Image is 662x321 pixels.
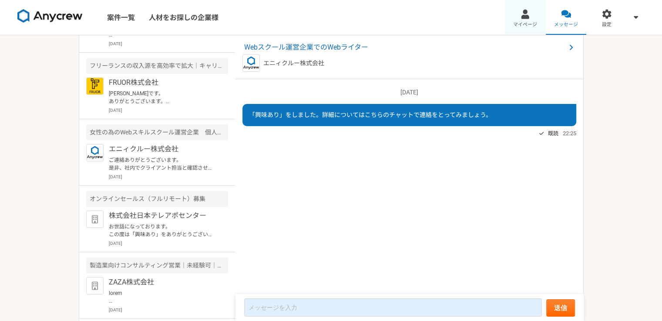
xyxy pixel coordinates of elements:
p: [DATE] [109,107,228,114]
span: メッセージ [554,21,578,28]
img: 8DqYSo04kwAAAAASUVORK5CYII= [17,9,83,23]
div: オンラインセールス（フルリモート）募集 [86,191,228,207]
p: エニィクルー株式会社 [263,59,324,68]
p: ZAZA株式会社 [109,277,216,288]
p: [DATE] [109,307,228,313]
p: [DATE] [242,88,576,97]
p: エニィクルー株式会社 [109,144,216,154]
span: 設定 [602,21,612,28]
p: [DATE] [109,40,228,47]
span: 「興味あり」をしました。詳細についてはこちらのチャットで連絡をとってみましょう。 [249,111,492,118]
p: お世話になっております。 この度は「興味あり」をありがとうございます。 プロフィール拝見してとても魅力的なご経歴で、 ぜひ一度、弊社面談をお願いできないでしょうか？ [URL][DOMAIN_N... [109,223,216,238]
span: マイページ [513,21,537,28]
button: 送信 [546,299,575,317]
span: Webスクール運営企業でのWebライター [244,42,566,53]
p: ご連絡ありがとうございます。 是非、社内でクライアント担当と確認させていただければと思いますので、下記リンクから、事前に、レジュメの送付をいただけますでしょうか？ [URL][DOMAIN_NAME] [109,156,216,172]
div: フリーランスの収入源を高効率で拡大｜キャリアアドバイザー（完全リモート） [86,58,228,74]
p: [DATE] [109,240,228,247]
span: 22:25 [563,129,576,137]
p: 株式会社日本テレアポセンター [109,211,216,221]
span: 既読 [548,128,558,139]
img: default_org_logo-42cde973f59100197ec2c8e796e4974ac8490bb5b08a0eb061ff975e4574aa76.png [86,277,104,294]
p: FRUOR株式会社 [109,77,216,88]
div: 製造業向けコンサルティング営業｜未経験可｜法人営業としてキャリアアップしたい方 [86,257,228,274]
img: default_org_logo-42cde973f59100197ec2c8e796e4974ac8490bb5b08a0eb061ff975e4574aa76.png [86,211,104,228]
p: [PERSON_NAME]です。 ありがとうございます。 面談予約させていただきました。 よろしくお願いします。 [109,90,216,105]
img: FRUOR%E3%83%AD%E3%82%B3%E3%82%99.png [86,77,104,95]
div: 女性の為のWebスキルスクール運営企業 個人営業（フルリモート） [86,124,228,140]
p: lorem ipsumdolors。 AMETconsecteturad。 elitseddoeiusmodtemp！ in、utlaboreetdol、magnaaliqu。 enimadmi... [109,289,216,305]
img: logo_text_blue_01.png [242,54,260,72]
img: logo_text_blue_01.png [86,144,104,161]
p: [DATE] [109,174,228,180]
